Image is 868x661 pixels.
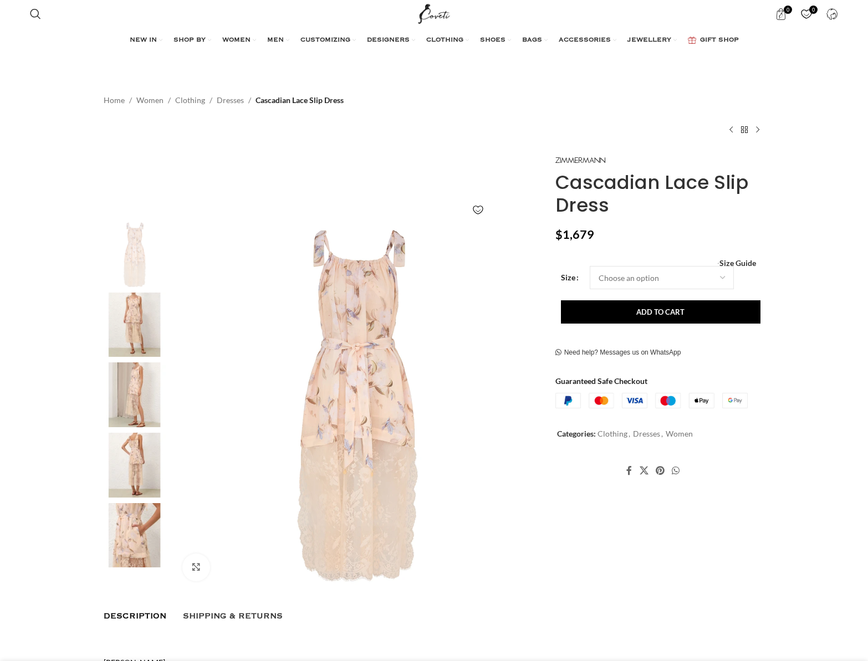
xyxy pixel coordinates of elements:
span: $ [555,227,563,242]
span: MEN [267,36,284,45]
a: SHOES [480,29,511,52]
a: 0 [795,3,818,25]
span: CLOTHING [426,36,463,45]
nav: Breadcrumb [104,94,344,106]
a: CUSTOMIZING [300,29,356,52]
img: Zimmermann Cascadian Lace Slip Dress [174,222,542,590]
div: My Wishlist [795,3,818,25]
img: Zimmermann dress [101,222,169,287]
span: Cascadian Lace Slip Dress [256,94,344,106]
a: CLOTHING [426,29,469,52]
a: BAGS [522,29,548,52]
span: , [629,428,630,440]
img: guaranteed-safe-checkout-bordered.j [555,393,748,408]
span: , [661,428,663,440]
a: WOMEN [222,29,256,52]
span: Shipping & Returns [183,612,283,621]
span: WOMEN [222,36,251,45]
div: Main navigation [24,29,844,52]
a: Home [104,94,125,106]
a: X social link [636,462,652,479]
span: GIFT SHOP [700,36,739,45]
span: 0 [809,6,818,14]
span: JEWELLERY [627,36,671,45]
a: NEW IN [130,29,162,52]
img: GiftBag [688,37,696,44]
a: Dresses [633,429,660,438]
a: Need help? Messages us on WhatsApp [555,349,681,357]
a: ACCESSORIES [559,29,616,52]
a: Site logo [416,8,453,18]
span: ACCESSORIES [559,36,611,45]
a: Clothing [598,429,627,438]
span: SHOP BY [173,36,206,45]
a: JEWELLERY [627,29,677,52]
a: Pinterest social link [652,462,668,479]
a: Next product [751,123,764,136]
h1: Cascadian Lace Slip Dress [555,171,764,217]
a: WhatsApp social link [668,462,683,479]
a: GIFT SHOP [688,29,739,52]
a: Dresses [217,94,244,106]
a: Previous product [724,123,738,136]
a: Clothing [175,94,205,106]
strong: Guaranteed Safe Checkout [555,376,647,386]
img: Zimmermann dresses [101,433,169,498]
a: Search [24,3,47,25]
span: BAGS [522,36,542,45]
label: Size [561,271,579,284]
a: Facebook social link [623,462,636,479]
span: Description [104,612,166,621]
a: Women [136,94,164,106]
img: Zimmermann [555,157,605,163]
span: CUSTOMIZING [300,36,350,45]
span: DESIGNERS [367,36,410,45]
a: Women [666,429,693,438]
a: MEN [267,29,289,52]
bdi: 1,679 [555,227,594,242]
button: Add to cart [561,300,760,324]
img: Zimmermann dresses [101,293,169,357]
img: Zimmermann dress [101,503,169,568]
a: 0 [770,3,793,25]
a: SHOP BY [173,29,211,52]
a: DESIGNERS [367,29,415,52]
img: Zimmermann dress [101,362,169,427]
span: NEW IN [130,36,157,45]
span: 0 [784,6,792,14]
span: SHOES [480,36,506,45]
span: Categories: [557,429,596,438]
